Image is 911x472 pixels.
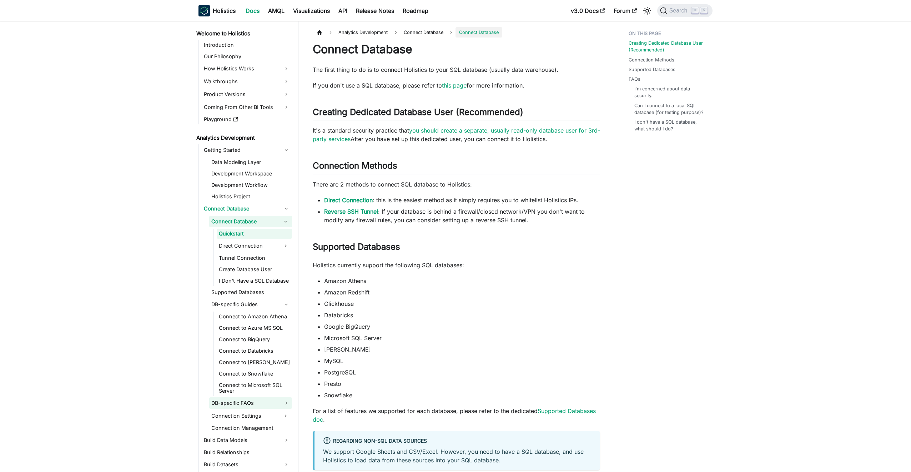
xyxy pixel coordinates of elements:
li: Databricks [324,311,600,319]
a: Development Workspace [209,169,292,179]
a: Connect to BigQuery [217,334,292,344]
p: For a list of features we supported for each database, please refer to the dedicated . [313,407,600,424]
a: Getting Started [202,144,292,156]
a: Home page [313,27,326,38]
button: Collapse sidebar category 'Connect Database' [279,216,292,227]
a: Connect to Microsoft SQL Server [217,380,292,396]
a: v3.0 Docs [567,5,609,16]
p: The first thing to do is to connect Holistics to your SQL database (usually data warehouse). [313,65,600,74]
li: Amazon Redshift [324,288,600,297]
nav: Breadcrumbs [313,27,600,38]
li: : this is the easiest method as it simply requires you to whitelist Holistics IPs. [324,196,600,204]
a: Welcome to Holistics [194,29,292,39]
a: Our Philosophy [202,51,292,61]
a: Connect Database [209,216,279,227]
a: Introduction [202,40,292,50]
a: Build Datasets [202,459,292,470]
h2: Supported Databases [313,242,600,255]
a: Build Relationships [202,447,292,457]
div: Regarding non-SQL data sources [323,437,592,446]
a: Visualizations [289,5,334,16]
a: Release Notes [352,5,398,16]
a: Create Database User [217,264,292,274]
a: Development Workflow [209,180,292,190]
a: Forum [609,5,641,16]
span: Connect Database [400,27,447,38]
a: Supported Databases [209,287,292,297]
h2: Creating Dedicated Database User (Recommended) [313,107,600,120]
li: Microsoft SQL Server [324,334,600,342]
a: Connect to [PERSON_NAME] [217,357,292,367]
kbd: K [700,7,708,14]
li: Clickhouse [324,299,600,308]
p: It's a standard security practice that After you have set up this dedicated user, you can connect... [313,126,600,143]
p: Holistics currently support the following SQL databases: [313,261,600,269]
a: Coming From Other BI Tools [202,101,292,113]
span: Connect Database [455,27,502,38]
a: Supported Databases [629,66,675,73]
a: DB-specific FAQs [209,397,292,409]
a: HolisticsHolistics [198,5,236,16]
kbd: ⌘ [691,7,699,14]
a: Direct Connection [324,197,373,204]
a: Tunnel Connection [217,253,292,263]
a: I'm concerned about data security. [634,85,705,99]
li: [PERSON_NAME] [324,345,600,354]
h2: Connection Methods [313,160,600,174]
a: Connect Database [202,203,292,214]
a: Connection Settings [209,410,279,422]
a: Playground [202,114,292,124]
button: Expand sidebar category 'Direct Connection' [279,240,292,252]
li: Google BigQuery [324,322,600,331]
span: Search [667,8,692,14]
a: Docs [241,5,264,16]
li: MySQL [324,357,600,365]
a: Can I connect to a local SQL database (for testing purpose)? [634,102,705,116]
img: Holistics [198,5,210,16]
a: Reverse SSH Tunnel [324,208,378,215]
li: Amazon Athena [324,277,600,285]
a: I don't have a SQL database, what should I do? [634,119,705,132]
a: Supported Databases doc [313,407,596,423]
a: Data Modeling Layer [209,157,292,167]
button: Switch between dark and light mode (currently light mode) [641,5,653,16]
a: Roadmap [398,5,433,16]
p: There are 2 methods to connect SQL database to Holistics: [313,180,600,189]
a: Connect to Snowflake [217,369,292,379]
li: : If your database is behind a firewall/closed network/VPN you don't want to modify any firewall ... [324,207,600,224]
a: this page [442,82,467,89]
li: Snowflake [324,391,600,399]
li: PostgreSQL [324,368,600,377]
a: you should create a separate, usually read-only database user for 3rd-party services [313,127,600,143]
a: Product Versions [202,89,292,100]
a: Direct Connection [217,240,279,252]
a: API [334,5,352,16]
a: Creating Dedicated Database User (Recommended) [629,40,708,53]
a: How Holistics Works [202,63,292,74]
a: Connect to Amazon Athena [217,312,292,322]
a: Quickstart [217,229,292,239]
span: Analytics Development [335,27,391,38]
li: Presto [324,379,600,388]
a: FAQs [629,76,640,83]
a: Holistics Project [209,192,292,202]
a: DB-specific Guides [209,299,292,310]
a: Build Data Models [202,434,292,446]
a: Connect to Databricks [217,346,292,356]
a: AMQL [264,5,289,16]
p: We support Google Sheets and CSV/Excel. However, you need to have a SQL database, and use Holisti... [323,447,592,464]
h1: Connect Database [313,42,600,56]
a: Connect to Azure MS SQL [217,323,292,333]
a: Connection Management [209,423,292,433]
button: Expand sidebar category 'Connection Settings' [279,410,292,422]
b: Holistics [213,6,236,15]
a: I Don't Have a SQL Database [217,276,292,286]
a: Connection Methods [629,56,674,63]
nav: Docs sidebar [191,21,298,472]
a: Walkthroughs [202,76,292,87]
p: If you don't use a SQL database, please refer to for more information. [313,81,600,90]
a: Analytics Development [194,133,292,143]
button: Search (Command+K) [657,4,713,17]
